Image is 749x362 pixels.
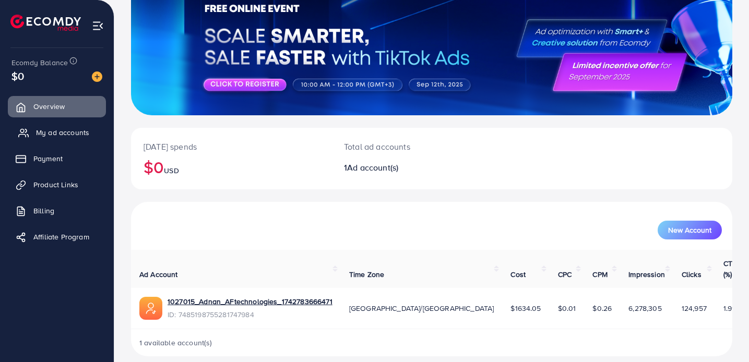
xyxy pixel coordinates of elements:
button: New Account [658,221,722,239]
span: $0.26 [592,303,612,313]
span: New Account [668,226,711,234]
span: CPC [558,269,572,280]
span: Cost [510,269,526,280]
iframe: Chat [705,315,741,354]
span: Payment [33,153,63,164]
span: 1.99 [723,303,736,313]
span: My ad accounts [36,127,89,138]
span: Affiliate Program [33,232,89,242]
a: Billing [8,200,106,221]
span: 124,957 [682,303,707,313]
span: CPM [592,269,607,280]
span: 1 available account(s) [139,337,212,348]
a: Payment [8,148,106,169]
p: Total ad accounts [344,140,469,153]
h2: 1 [344,163,469,173]
span: Product Links [33,179,78,190]
span: Overview [33,101,65,112]
span: $0 [11,68,24,83]
img: image [92,71,102,82]
span: Clicks [682,269,702,280]
span: Impression [628,269,665,280]
span: Ad Account [139,269,178,280]
span: [GEOGRAPHIC_DATA]/[GEOGRAPHIC_DATA] [349,303,494,313]
a: Affiliate Program [8,226,106,247]
span: $0.01 [558,303,576,313]
a: Overview [8,96,106,117]
span: $1634.05 [510,303,541,313]
span: ID: 7485198755281747984 [168,309,332,320]
span: 6,278,305 [628,303,661,313]
span: Billing [33,206,54,216]
img: logo [10,15,81,31]
span: USD [164,165,179,176]
a: Product Links [8,174,106,195]
span: Time Zone [349,269,384,280]
span: CTR (%) [723,258,737,279]
h2: $0 [144,157,319,177]
span: Ad account(s) [347,162,398,173]
img: ic-ads-acc.e4c84228.svg [139,297,162,320]
a: My ad accounts [8,122,106,143]
p: [DATE] spends [144,140,319,153]
img: menu [92,20,104,32]
a: 1027015_Adnan_AFtechnologies_1742783666471 [168,296,332,307]
span: Ecomdy Balance [11,57,68,68]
